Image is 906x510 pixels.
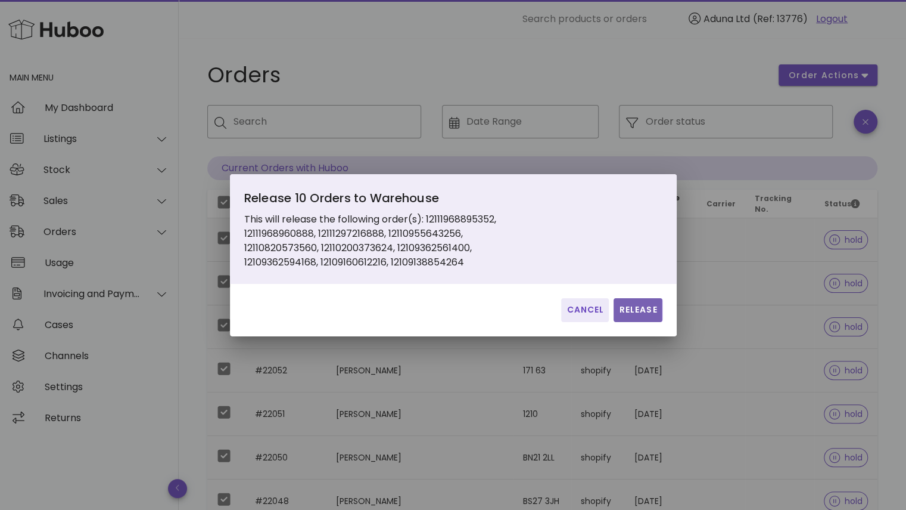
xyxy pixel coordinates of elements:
[244,188,512,212] div: Release 10 Orders to Warehouse
[561,298,609,322] button: Cancel
[614,298,662,322] button: Release
[618,304,657,316] span: Release
[244,188,512,270] div: This will release the following order(s): 12111968895352, 12111968960888, 12111297216888, 1211095...
[566,304,604,316] span: Cancel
